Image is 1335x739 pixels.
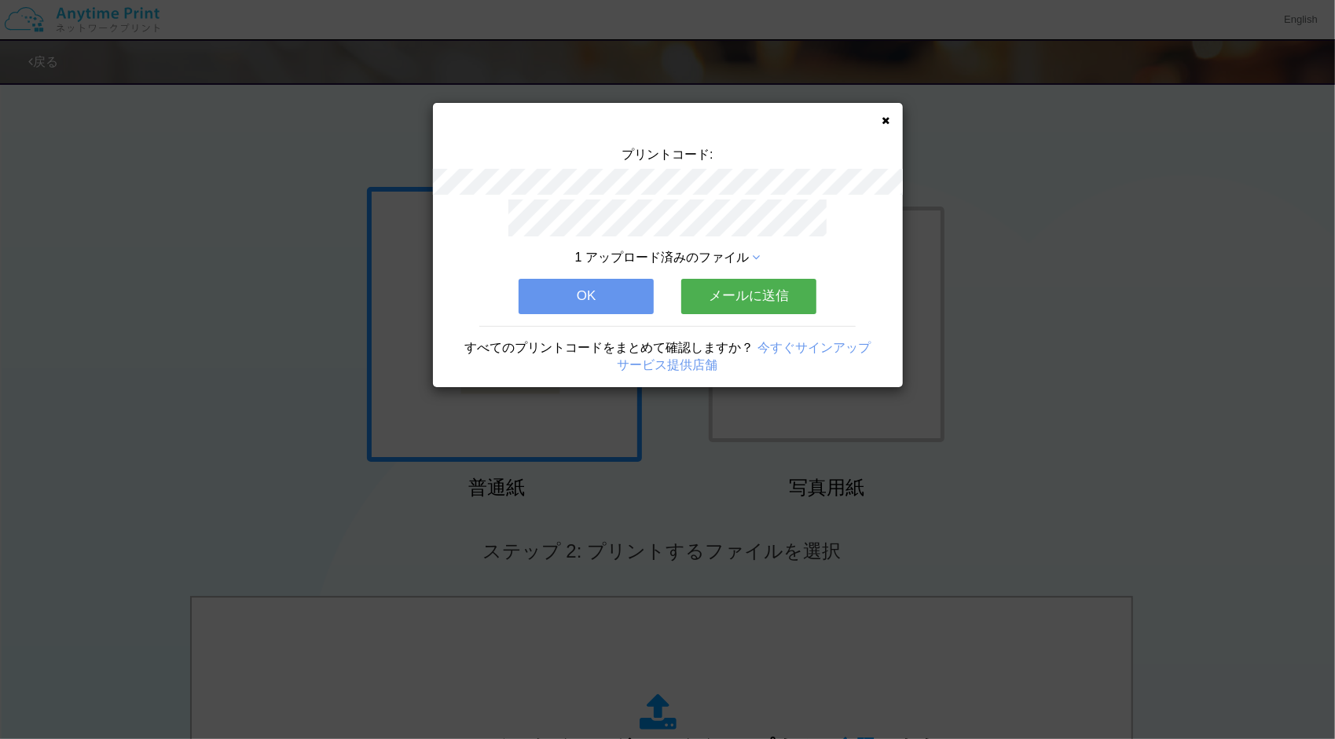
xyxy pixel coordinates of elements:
span: すべてのプリントコードをまとめて確認しますか？ [464,341,754,354]
a: 今すぐサインアップ [757,341,871,354]
span: 1 アップロード済みのファイル [575,251,749,264]
button: メールに送信 [681,279,816,313]
a: サービス提供店舗 [618,358,718,371]
span: プリントコード: [622,148,713,161]
button: OK [519,279,654,313]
